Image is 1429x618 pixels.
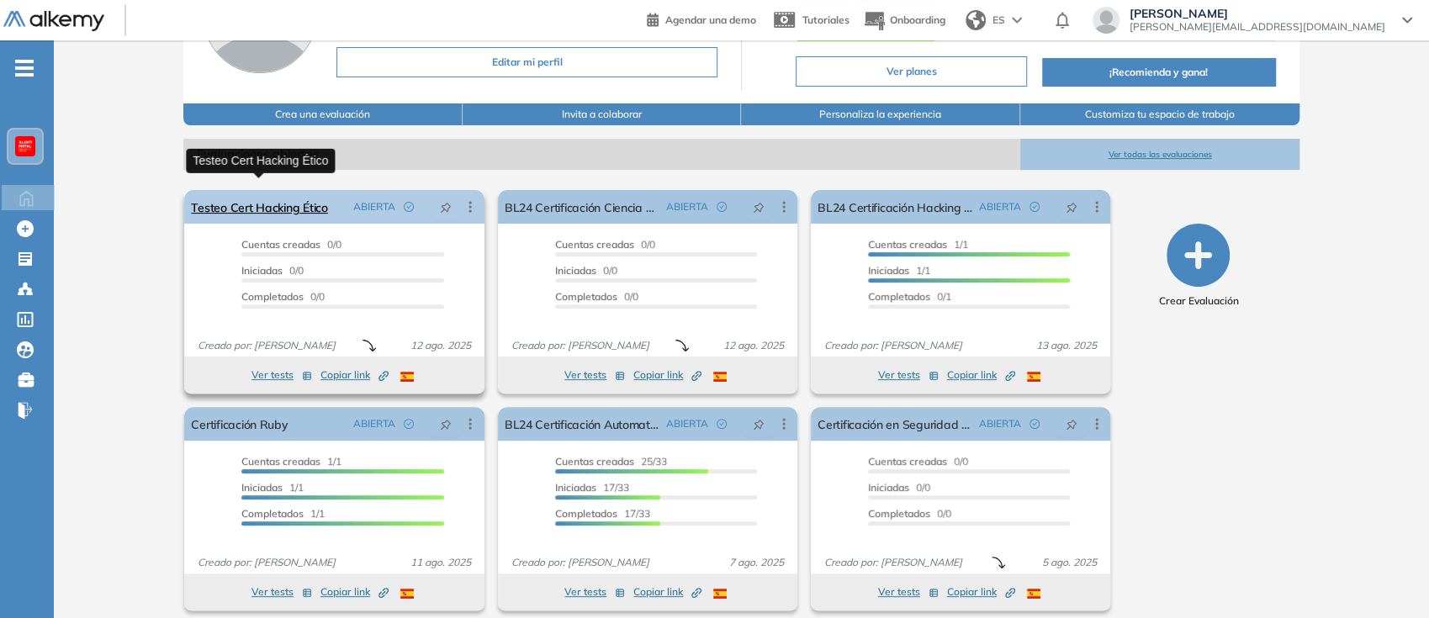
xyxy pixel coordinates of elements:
[713,372,727,382] img: ESP
[863,3,945,39] button: Onboarding
[3,11,104,32] img: Logo
[868,455,947,467] span: Cuentas creadas
[666,199,708,214] span: ABIERTA
[555,455,667,467] span: 25/33
[463,103,742,125] button: Invita a colaborar
[633,367,701,383] span: Copiar link
[241,290,325,303] span: 0/0
[868,238,947,251] span: Cuentas creadas
[979,416,1021,431] span: ABIERTA
[1053,410,1090,437] button: pushpin
[191,407,288,441] a: Certificación Ruby
[741,103,1020,125] button: Personaliza la experiencia
[633,584,701,600] span: Copiar link
[241,290,304,303] span: Completados
[555,507,617,520] span: Completados
[320,582,389,602] button: Copiar link
[505,407,659,441] a: BL24 Certificación Automatización de Pruebas
[753,200,765,214] span: pushpin
[505,555,656,570] span: Creado por: [PERSON_NAME]
[868,507,951,520] span: 0/0
[717,338,791,353] span: 12 ago. 2025
[241,238,341,251] span: 0/0
[191,338,342,353] span: Creado por: [PERSON_NAME]
[183,103,463,125] button: Crea una evaluación
[186,148,335,172] div: Testeo Cert Hacking Ético
[353,416,395,431] span: ABIERTA
[1130,20,1385,34] span: [PERSON_NAME][EMAIL_ADDRESS][DOMAIN_NAME]
[555,481,596,494] span: Iniciadas
[868,264,930,277] span: 1/1
[868,455,968,467] span: 0/0
[868,290,951,303] span: 0/1
[241,455,341,467] span: 1/1
[241,264,283,277] span: Iniciadas
[1066,417,1077,430] span: pushpin
[1029,338,1104,353] span: 13 ago. 2025
[717,419,727,429] span: check-circle
[440,200,452,214] span: pushpin
[868,481,930,494] span: 0/0
[1158,224,1238,309] button: Crear Evaluación
[1020,103,1299,125] button: Customiza tu espacio de trabajo
[241,507,304,520] span: Completados
[878,365,939,385] button: Ver tests
[713,589,727,599] img: ESP
[251,582,312,602] button: Ver tests
[947,367,1015,383] span: Copiar link
[740,193,777,220] button: pushpin
[404,555,478,570] span: 11 ago. 2025
[868,481,909,494] span: Iniciadas
[868,264,909,277] span: Iniciadas
[890,13,945,26] span: Onboarding
[320,367,389,383] span: Copiar link
[440,417,452,430] span: pushpin
[665,13,756,26] span: Agendar una demo
[992,13,1005,28] span: ES
[1042,58,1276,87] button: ¡Recomienda y gana!
[427,193,464,220] button: pushpin
[183,139,1020,170] span: Evaluaciones abiertas
[1158,293,1238,309] span: Crear Evaluación
[633,582,701,602] button: Copiar link
[19,140,32,153] img: https://assets.alkemy.org/workspaces/620/d203e0be-08f6-444b-9eae-a92d815a506f.png
[251,365,312,385] button: Ver tests
[633,365,701,385] button: Copiar link
[15,66,34,70] i: -
[241,507,325,520] span: 1/1
[1027,372,1040,382] img: ESP
[1053,193,1090,220] button: pushpin
[505,190,659,224] a: BL24 Certificación Ciencia de Datos
[564,365,625,385] button: Ver tests
[241,455,320,467] span: Cuentas creadas
[404,419,414,429] span: check-circle
[666,416,708,431] span: ABIERTA
[555,238,634,251] span: Cuentas creadas
[647,8,756,29] a: Agendar una demo
[241,481,304,494] span: 1/1
[740,410,777,437] button: pushpin
[404,338,478,353] span: 12 ago. 2025
[555,290,617,303] span: Completados
[404,202,414,212] span: check-circle
[818,555,969,570] span: Creado por: [PERSON_NAME]
[1029,202,1040,212] span: check-circle
[564,582,625,602] button: Ver tests
[753,417,765,430] span: pushpin
[818,190,972,224] a: BL24 Certificación Hacking Ético
[947,584,1015,600] span: Copiar link
[796,56,1027,87] button: Ver planes
[241,481,283,494] span: Iniciadas
[947,365,1015,385] button: Copiar link
[555,238,655,251] span: 0/0
[1029,419,1040,429] span: check-circle
[802,13,849,26] span: Tutoriales
[878,582,939,602] button: Ver tests
[555,507,650,520] span: 17/33
[818,338,969,353] span: Creado por: [PERSON_NAME]
[1130,7,1385,20] span: [PERSON_NAME]
[555,481,629,494] span: 17/33
[868,290,930,303] span: Completados
[241,264,304,277] span: 0/0
[320,365,389,385] button: Copiar link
